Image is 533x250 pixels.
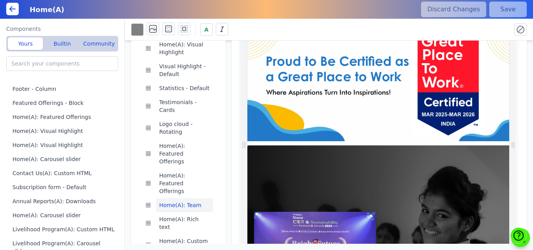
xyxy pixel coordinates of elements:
[156,117,213,139] button: Logo cloud - Rotating
[6,96,121,110] button: Featured Offerings - Block
[156,95,213,117] button: Testimonials - Cards
[6,194,121,208] button: Annual Reports(A): Downloads
[489,2,527,17] button: Save
[144,179,153,188] button: Drag to reorder
[6,180,121,194] button: Subscription form - Default
[204,26,209,34] span: A
[144,44,153,53] button: Drag to reorder
[6,166,121,180] button: Contact Us(A): Custom HTML
[6,82,121,96] button: Footer - Column
[6,138,121,152] button: Home(A): Visual Highlight
[156,168,213,198] button: Home(A): Featured Offerings
[421,2,486,17] button: Discard Changes
[144,200,153,210] button: Drag to reorder
[144,218,153,228] button: Drag to reorder
[200,23,213,36] button: A
[6,25,118,33] label: Components
[514,23,527,36] button: Reset all styles
[144,149,153,158] button: Drag to reorder
[156,212,213,234] button: Home(A): Rich text
[6,110,121,124] button: Home(A): Featured Offerings
[144,123,153,133] button: Drag to reorder
[82,37,117,50] button: Community
[6,222,121,236] button: Livelihood Program(A): Custom HTML
[131,23,144,36] button: Background color
[44,37,80,50] button: Builtin
[144,66,153,75] button: Drag to reorder
[156,59,213,81] button: Visual Highlight - Default
[156,139,213,168] button: Home(A): Featured Offerings
[147,23,159,35] button: Background image
[156,198,213,212] button: Home(A): Team
[6,152,121,166] button: Home(A): Carousel slider
[162,23,175,35] button: Box padding
[156,81,213,95] button: Statistics - Default
[144,83,153,93] button: Drag to reorder
[460,1,493,18] a: Donate
[414,1,457,18] a: Contact US
[156,37,213,59] button: Home(A): Visual Highlight
[144,240,153,250] button: Drag to reorder
[8,37,43,50] button: Yours
[178,23,190,35] button: Box margin
[6,56,118,71] input: Search your components
[144,101,153,111] button: Drag to reorder
[216,23,228,35] button: Italics
[6,124,121,138] button: Home(A): Visual Highlight
[6,208,121,222] button: Home(A): Carousel slider
[261,5,308,14] button: Join The Change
